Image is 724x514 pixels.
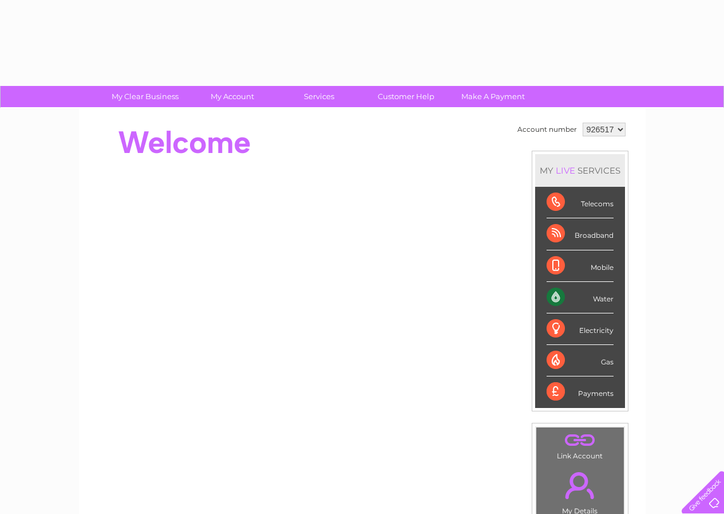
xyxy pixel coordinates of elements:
[536,427,624,463] td: Link Account
[539,430,621,450] a: .
[446,86,540,107] a: Make A Payment
[98,86,192,107] a: My Clear Business
[185,86,279,107] a: My Account
[547,282,614,313] div: Water
[535,154,625,187] div: MY SERVICES
[553,165,577,176] div: LIVE
[547,345,614,376] div: Gas
[547,218,614,250] div: Broadband
[547,250,614,282] div: Mobile
[547,187,614,218] div: Telecoms
[359,86,453,107] a: Customer Help
[547,313,614,345] div: Electricity
[539,465,621,505] a: .
[547,376,614,407] div: Payments
[515,120,580,139] td: Account number
[272,86,366,107] a: Services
